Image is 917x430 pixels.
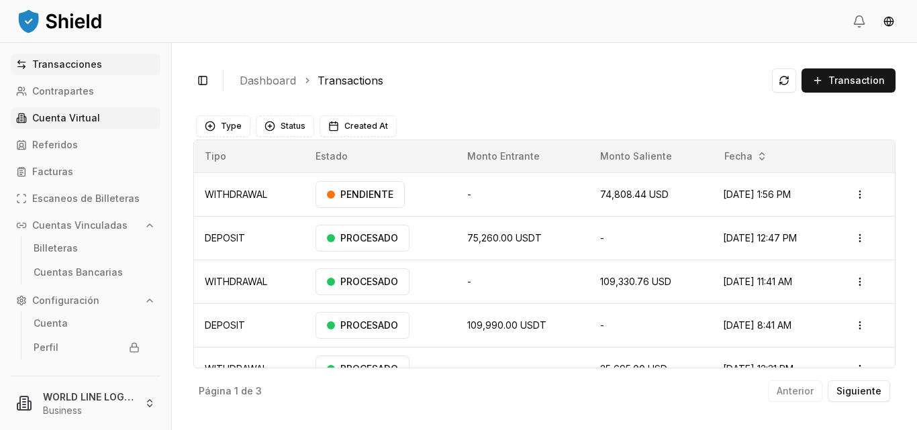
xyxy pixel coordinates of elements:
a: Cuenta [28,313,145,334]
span: Transaction [828,74,885,87]
a: Escaneos de Billeteras [11,188,160,209]
img: ShieldPay Logo [16,7,103,34]
a: Contrapartes [11,80,160,102]
span: - [600,232,604,244]
span: 75,260.00 USDT [467,232,542,244]
a: Facturas [11,161,160,182]
p: Cuentas Vinculadas [32,221,128,230]
p: Contrapartes [32,87,94,96]
button: Type [196,115,250,137]
p: WORLD LINE LOGISTICS LLC [43,390,134,404]
button: Siguiente [828,380,890,402]
span: 25,695.00 USD [600,363,667,374]
span: [DATE] 8:41 AM [723,319,791,331]
span: 109,990.00 USDT [467,319,546,331]
a: Transacciones [11,54,160,75]
span: 74,808.44 USD [600,189,669,200]
nav: breadcrumb [240,72,761,89]
span: [DATE] 11:41 AM [723,276,792,287]
button: Created At [320,115,397,137]
p: Siguiente [836,386,881,396]
div: PENDIENTE [316,181,405,208]
a: Cuentas Bancarias [28,262,145,283]
span: - [467,363,471,374]
div: PROCESADO [316,225,409,252]
p: Página [199,386,232,396]
span: Created At [344,121,388,131]
a: Perfil [28,337,145,358]
span: [DATE] 1:56 PM [723,189,791,200]
th: Monto Saliente [589,140,712,172]
span: [DATE] 12:31 PM [723,363,793,374]
button: WORLD LINE LOGISTICS LLCBusiness [5,382,166,425]
th: Tipo [194,140,305,172]
p: Perfil [34,343,58,352]
p: 3 [256,386,262,396]
span: [DATE] 12:47 PM [723,232,797,244]
button: Transaction [802,68,896,93]
td: DEPOSIT [194,303,305,347]
td: WITHDRAWAL [194,172,305,216]
button: Cuentas Vinculadas [11,215,160,236]
p: Business [43,404,134,417]
p: Configuración [32,296,99,305]
div: PROCESADO [316,268,409,295]
p: Billeteras [34,244,78,253]
th: Estado [305,140,457,172]
span: - [467,276,471,287]
span: - [467,189,471,200]
div: PROCESADO [316,312,409,339]
span: - [600,319,604,331]
button: Configuración [11,290,160,311]
p: Cuenta [34,319,68,328]
th: Monto Entrante [456,140,589,172]
p: Escaneos de Billeteras [32,194,140,203]
p: de [241,386,253,396]
p: Cuenta Virtual [32,113,100,123]
button: Fecha [719,146,773,167]
p: Referidos [32,140,78,150]
p: 1 [234,386,238,396]
td: WITHDRAWAL [194,260,305,303]
p: Cuentas Bancarias [34,268,123,277]
p: Facturas [32,167,73,176]
td: WITHDRAWAL [194,347,305,390]
a: Transactions [318,72,383,89]
a: Dashboard [240,72,296,89]
a: Cuenta Virtual [11,107,160,129]
span: 109,330.76 USD [600,276,671,287]
a: Billeteras [28,237,145,259]
td: DEPOSIT [194,216,305,260]
button: Status [256,115,314,137]
p: Transacciones [32,60,102,69]
div: PROCESADO [316,356,409,382]
a: Referidos [11,134,160,156]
